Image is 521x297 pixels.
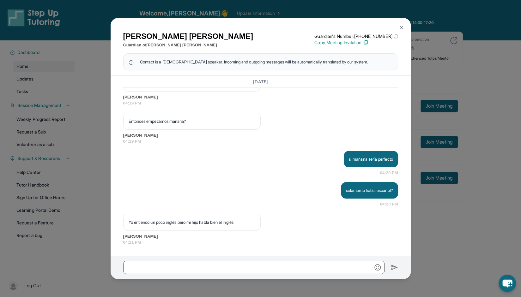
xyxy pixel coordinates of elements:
[123,100,398,106] span: 04:19 PM
[123,132,398,139] span: [PERSON_NAME]
[123,138,398,145] span: 04:19 PM
[123,239,398,246] span: 04:21 PM
[349,156,393,162] p: si mańana sería perfecto
[123,233,398,240] span: [PERSON_NAME]
[314,39,398,46] p: Copy Meeting Invitation
[129,118,255,124] p: Entonces empezamos mañana?
[129,59,134,65] img: info Icon
[380,201,398,207] span: 04:20 PM
[123,42,253,48] p: Guardian of [PERSON_NAME] [PERSON_NAME]
[129,219,255,225] p: Yo entiendo un poco inglés pero mi hijo habla bien el inglés
[391,264,398,271] img: Send icon
[123,94,398,100] span: [PERSON_NAME]
[499,275,516,292] button: chat-button
[346,187,393,193] p: solamente habla español?
[363,40,368,45] img: Copy Icon
[123,78,398,85] h3: [DATE]
[399,25,404,30] img: Close Icon
[374,264,381,270] img: Emoji
[123,31,253,42] h1: [PERSON_NAME] [PERSON_NAME]
[314,33,398,39] p: Guardian's Number: [PHONE_NUMBER]
[380,170,398,176] span: 04:20 PM
[393,33,398,39] span: ⓘ
[140,59,368,65] span: Contact is a [DEMOGRAPHIC_DATA] speaker. Incoming and outgoing messages will be automatically tra...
